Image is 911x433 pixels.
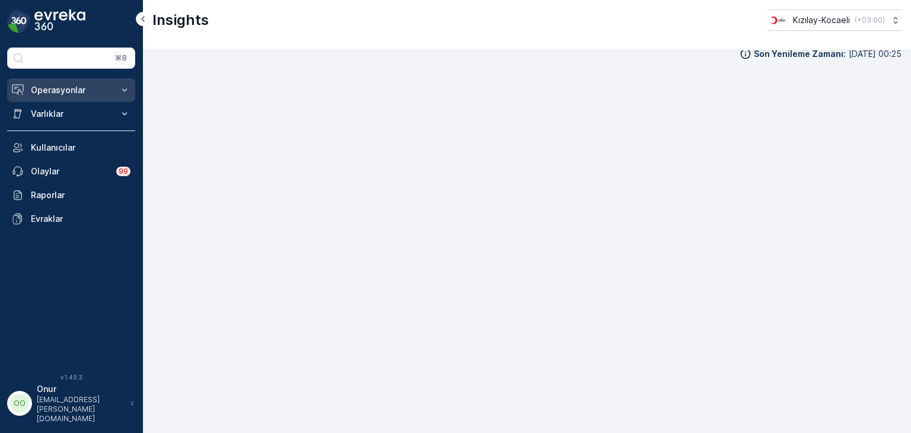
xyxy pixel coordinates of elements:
[7,183,135,207] a: Raporlar
[849,48,902,60] p: [DATE] 00:25
[7,102,135,126] button: Varlıklar
[31,84,112,96] p: Operasyonlar
[767,9,902,31] button: Kızılay-Kocaeli(+03:00)
[855,15,885,25] p: ( +03:00 )
[767,14,788,27] img: k%C4%B1z%C4%B1lay_0jL9uU1.png
[7,136,135,160] a: Kullanıcılar
[37,383,125,395] p: Onur
[7,374,135,381] span: v 1.49.3
[7,9,31,33] img: logo
[31,189,130,201] p: Raporlar
[7,383,135,424] button: OOOnur[EMAIL_ADDRESS][PERSON_NAME][DOMAIN_NAME]
[31,165,109,177] p: Olaylar
[31,108,112,120] p: Varlıklar
[754,48,846,60] p: Son Yenileme Zamanı :
[793,14,850,26] p: Kızılay-Kocaeli
[152,11,209,30] p: Insights
[31,142,130,154] p: Kullanıcılar
[7,160,135,183] a: Olaylar99
[31,213,130,225] p: Evraklar
[37,395,125,424] p: [EMAIL_ADDRESS][PERSON_NAME][DOMAIN_NAME]
[34,9,85,33] img: logo_dark-DEwI_e13.png
[10,394,29,413] div: OO
[7,78,135,102] button: Operasyonlar
[115,53,127,63] p: ⌘B
[119,167,128,176] p: 99
[7,207,135,231] a: Evraklar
